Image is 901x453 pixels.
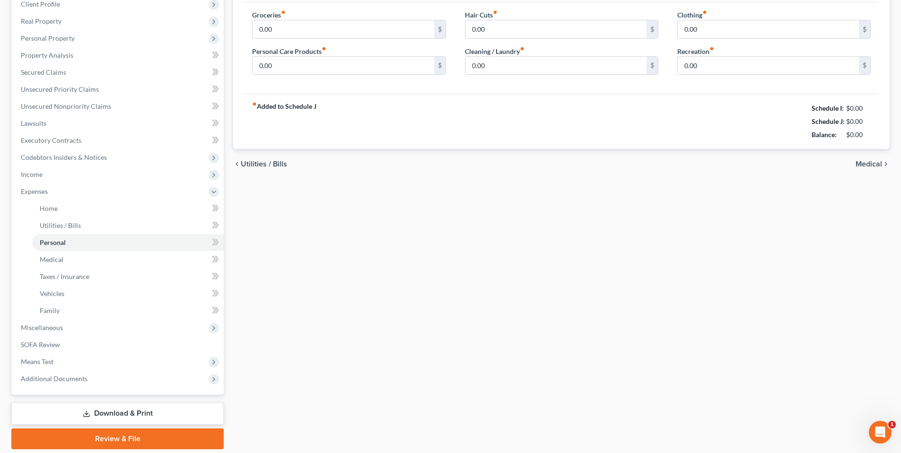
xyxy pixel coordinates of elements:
[21,187,48,195] span: Expenses
[40,272,89,280] span: Taxes / Insurance
[40,289,64,297] span: Vehicles
[13,132,224,149] a: Executory Contracts
[13,336,224,353] a: SOFA Review
[253,20,434,38] input: --
[252,46,326,56] label: Personal Care Products
[13,98,224,115] a: Unsecured Nonpriority Claims
[253,57,434,75] input: --
[241,160,287,168] span: Utilities / Bills
[21,323,63,331] span: Miscellaneous
[677,10,707,20] label: Clothing
[21,119,46,127] span: Lawsuits
[856,160,882,168] span: Medical
[465,57,647,75] input: --
[281,10,286,15] i: fiber_manual_record
[856,160,890,168] button: Medical chevron_right
[812,117,845,125] strong: Schedule J:
[21,17,61,25] span: Real Property
[21,34,75,42] span: Personal Property
[493,10,498,15] i: fiber_manual_record
[252,102,257,106] i: fiber_manual_record
[21,68,66,76] span: Secured Claims
[21,136,81,144] span: Executory Contracts
[859,57,870,75] div: $
[21,340,60,348] span: SOFA Review
[647,57,658,75] div: $
[869,421,892,444] iframe: Intercom live chat
[40,255,63,263] span: Medical
[13,81,224,98] a: Unsecured Priority Claims
[32,200,224,217] a: Home
[812,131,837,139] strong: Balance:
[859,20,870,38] div: $
[520,46,525,51] i: fiber_manual_record
[702,10,707,15] i: fiber_manual_record
[846,130,871,139] div: $0.00
[812,104,844,112] strong: Schedule I:
[434,20,446,38] div: $
[40,221,81,229] span: Utilities / Bills
[434,57,446,75] div: $
[32,251,224,268] a: Medical
[846,117,871,126] div: $0.00
[21,153,107,161] span: Codebtors Insiders & Notices
[32,302,224,319] a: Family
[21,51,73,59] span: Property Analysis
[233,160,241,168] i: chevron_left
[32,217,224,234] a: Utilities / Bills
[252,10,286,20] label: Groceries
[233,160,287,168] button: chevron_left Utilities / Bills
[709,46,714,51] i: fiber_manual_record
[40,204,58,212] span: Home
[677,46,714,56] label: Recreation
[21,357,53,366] span: Means Test
[21,102,111,110] span: Unsecured Nonpriority Claims
[252,102,316,141] strong: Added to Schedule J
[11,428,224,449] a: Review & File
[465,10,498,20] label: Hair Cuts
[40,238,66,246] span: Personal
[13,115,224,132] a: Lawsuits
[32,285,224,302] a: Vehicles
[13,47,224,64] a: Property Analysis
[465,46,525,56] label: Cleaning / Laundry
[465,20,647,38] input: --
[888,421,896,428] span: 1
[32,268,224,285] a: Taxes / Insurance
[32,234,224,251] a: Personal
[678,20,859,38] input: --
[647,20,658,38] div: $
[13,64,224,81] a: Secured Claims
[21,85,99,93] span: Unsecured Priority Claims
[11,402,224,425] a: Download & Print
[882,160,890,168] i: chevron_right
[322,46,326,51] i: fiber_manual_record
[846,104,871,113] div: $0.00
[678,57,859,75] input: --
[40,306,60,314] span: Family
[21,170,43,178] span: Income
[21,375,87,383] span: Additional Documents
